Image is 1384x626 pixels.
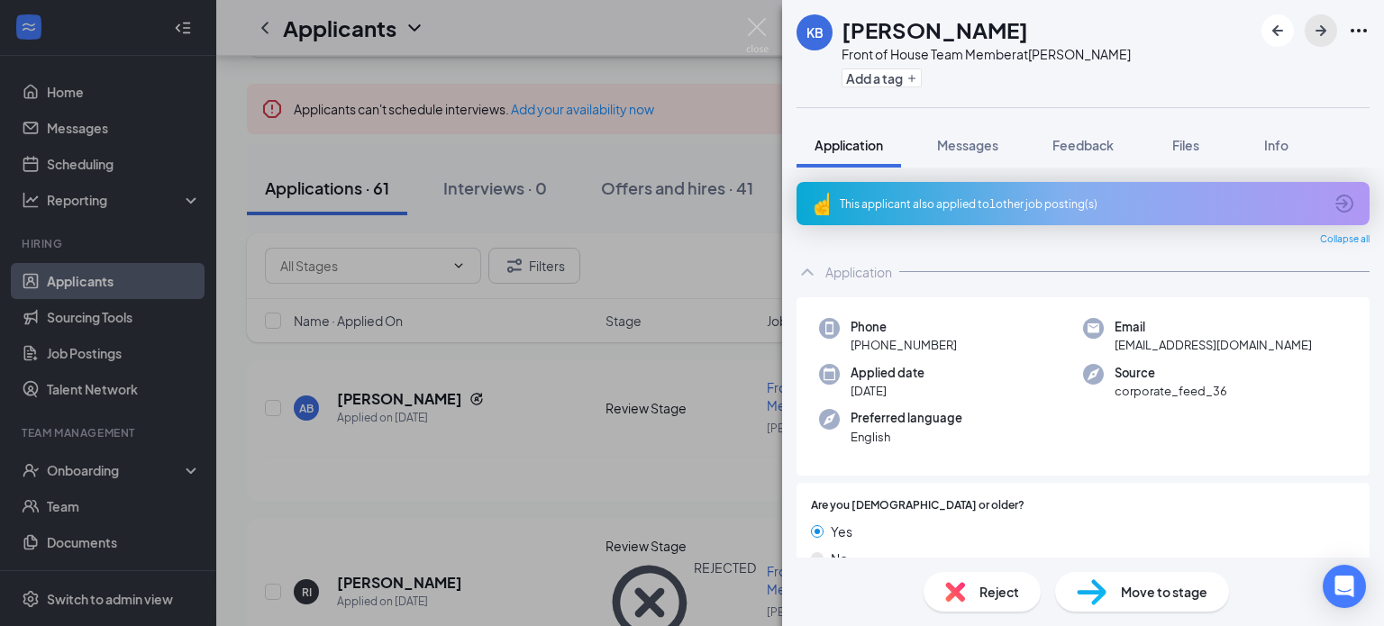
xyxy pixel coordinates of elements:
span: Email [1115,318,1312,336]
span: corporate_feed_36 [1115,382,1227,400]
span: Info [1264,137,1288,153]
svg: Plus [906,73,917,84]
span: Preferred language [851,409,962,427]
div: Open Intercom Messenger [1323,565,1366,608]
span: Move to stage [1121,582,1207,602]
span: No [831,549,848,568]
div: KB [806,23,824,41]
span: Applied date [851,364,924,382]
button: ArrowRight [1305,14,1337,47]
svg: Ellipses [1348,20,1370,41]
h1: [PERSON_NAME] [842,14,1028,45]
span: English [851,428,962,446]
span: Application [815,137,883,153]
span: [EMAIL_ADDRESS][DOMAIN_NAME] [1115,336,1312,354]
span: Are you [DEMOGRAPHIC_DATA] or older? [811,497,1024,514]
span: [DATE] [851,382,924,400]
svg: ArrowLeftNew [1267,20,1288,41]
span: [PHONE_NUMBER] [851,336,957,354]
svg: ChevronUp [797,261,818,283]
span: Source [1115,364,1227,382]
div: This applicant also applied to 1 other job posting(s) [840,196,1323,212]
span: Messages [937,137,998,153]
div: Application [825,263,892,281]
span: Yes [831,522,852,541]
span: Feedback [1052,137,1114,153]
span: Files [1172,137,1199,153]
button: PlusAdd a tag [842,68,922,87]
div: Front of House Team Member at [PERSON_NAME] [842,45,1131,63]
span: Phone [851,318,957,336]
span: Reject [979,582,1019,602]
span: Collapse all [1320,232,1370,247]
svg: ArrowCircle [1334,193,1355,214]
button: ArrowLeftNew [1261,14,1294,47]
svg: ArrowRight [1310,20,1332,41]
